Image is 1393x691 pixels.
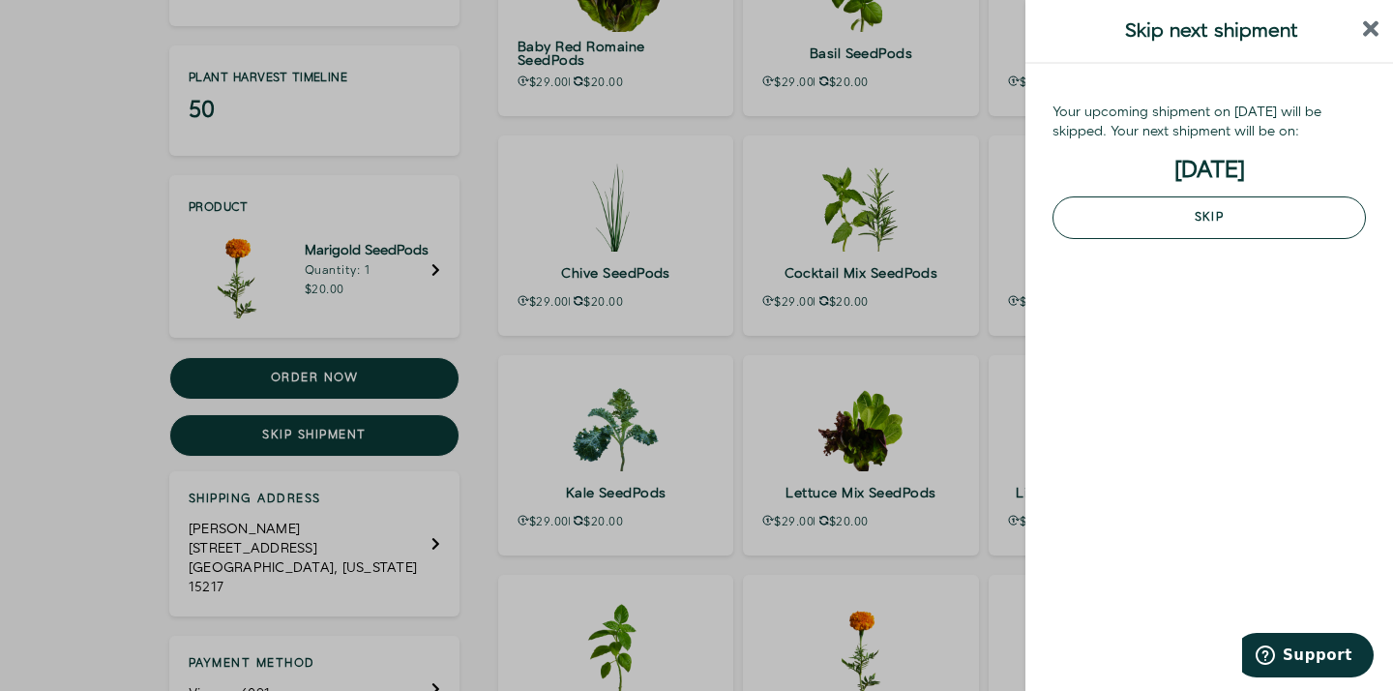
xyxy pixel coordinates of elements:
button: close sidebar [1363,15,1379,47]
div: Your upcoming shipment on [DATE] will be skipped. Your next shipment will be on: [1052,103,1366,141]
span: Skip next shipment [1125,17,1298,45]
iframe: Opens a widget where you can find more information [1242,633,1374,681]
h3: [DATE] [1052,161,1366,180]
button: Skip [1052,196,1366,239]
